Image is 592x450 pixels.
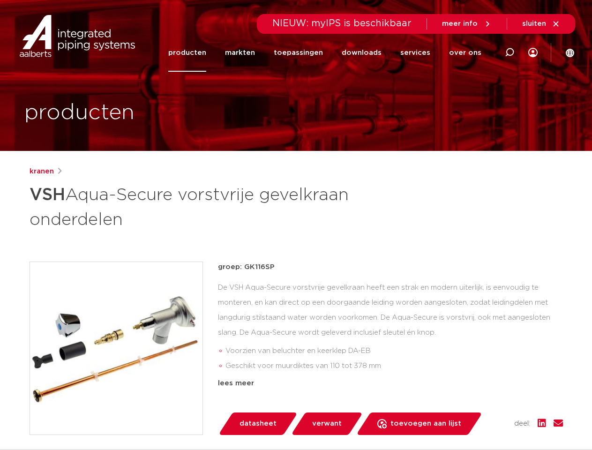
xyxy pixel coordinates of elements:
[442,20,492,28] a: meer info
[30,262,202,435] img: Product Image for VSH Aqua-Secure vorstvrije gevelkraan onderdelen
[168,34,206,72] a: producten
[442,20,478,27] span: meer info
[449,34,481,72] a: over ons
[24,98,135,128] h1: producten
[400,34,430,72] a: services
[528,34,538,72] div: my IPS
[272,19,412,28] span: NIEUW: myIPS is beschikbaar
[168,34,481,72] nav: Menu
[514,418,530,429] span: deel:
[342,34,382,72] a: downloads
[291,412,363,435] a: verwant
[522,20,560,28] a: sluiten
[30,166,54,177] a: kranen
[225,344,563,359] li: Voorzien van beluchter en keerklep DA-EB
[218,378,563,389] div: lees meer
[274,34,323,72] a: toepassingen
[312,416,342,431] span: verwant
[218,280,563,374] div: De VSH Aqua-Secure vorstvrije gevelkraan heeft een strak en modern uiterlijk, is eenvoudig te mon...
[225,34,255,72] a: markten
[218,412,298,435] a: datasheet
[30,181,382,232] h1: Aqua-Secure vorstvrije gevelkraan onderdelen
[30,187,65,203] strong: VSH
[240,416,277,431] span: datasheet
[390,416,461,431] span: toevoegen aan lijst
[225,359,563,374] li: Geschikt voor muurdiktes van 110 tot 378 mm
[218,262,563,273] p: groep: GK116SP
[522,20,546,27] span: sluiten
